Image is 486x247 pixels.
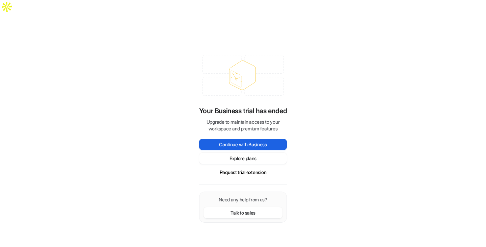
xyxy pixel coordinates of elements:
[199,153,287,164] button: Explore plans
[204,207,282,218] button: Talk to sales
[199,167,287,178] button: Request trial extension
[204,196,282,203] p: Need any help from us?
[199,119,287,132] p: Upgrade to maintain access to your workspace and premium features
[199,139,287,150] button: Continue with Business
[199,106,287,116] p: Your Business trial has ended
